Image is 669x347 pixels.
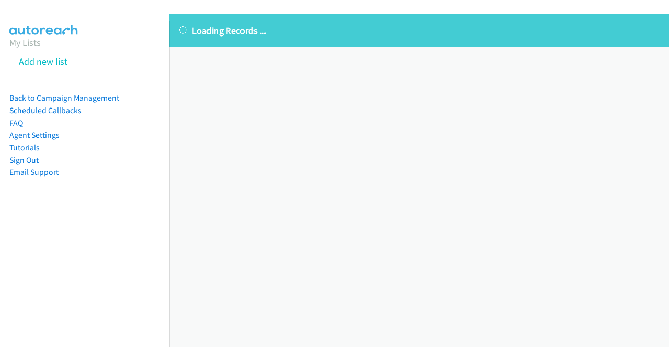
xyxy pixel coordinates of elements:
a: My Lists [9,37,41,49]
a: Tutorials [9,142,40,152]
a: Agent Settings [9,130,60,140]
a: FAQ [9,118,23,128]
a: Email Support [9,167,59,177]
a: Add new list [19,55,67,67]
a: Scheduled Callbacks [9,105,82,115]
a: Sign Out [9,155,39,165]
a: Back to Campaign Management [9,93,119,103]
p: Loading Records ... [179,23,660,38]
